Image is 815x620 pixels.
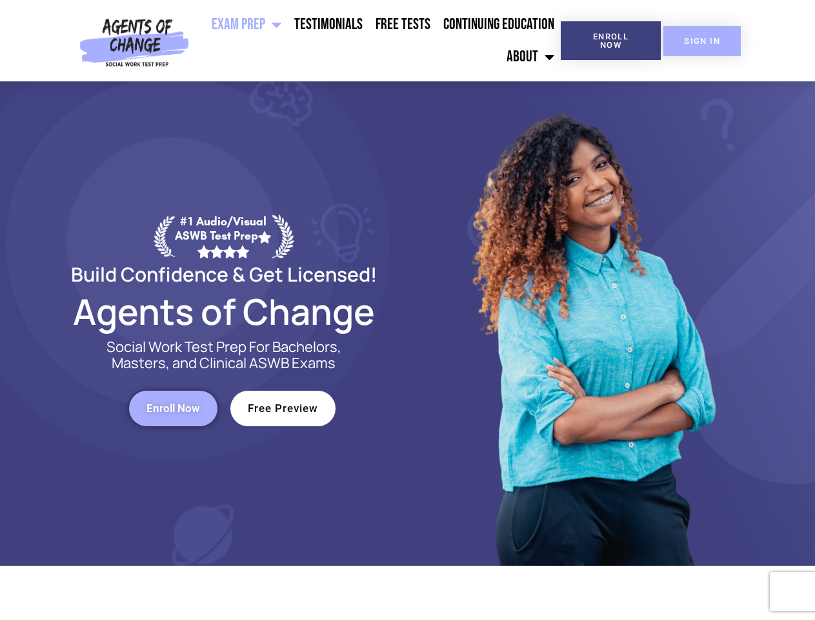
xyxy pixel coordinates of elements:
[175,214,272,258] div: #1 Audio/Visual ASWB Test Prep
[230,391,336,426] a: Free Preview
[129,391,217,426] a: Enroll Now
[500,41,561,73] a: About
[561,21,661,60] a: Enroll Now
[369,8,437,41] a: Free Tests
[146,403,200,414] span: Enroll Now
[205,8,288,41] a: Exam Prep
[663,26,741,56] a: SIGN IN
[92,339,356,371] p: Social Work Test Prep For Bachelors, Masters, and Clinical ASWB Exams
[40,265,408,284] h2: Build Confidence & Get Licensed!
[288,8,369,41] a: Testimonials
[248,403,318,414] span: Free Preview
[463,81,721,566] img: Website Image 1 (1)
[684,37,720,45] span: SIGN IN
[194,8,561,73] nav: Menu
[581,32,640,49] span: Enroll Now
[437,8,561,41] a: Continuing Education
[40,296,408,326] h2: Agents of Change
